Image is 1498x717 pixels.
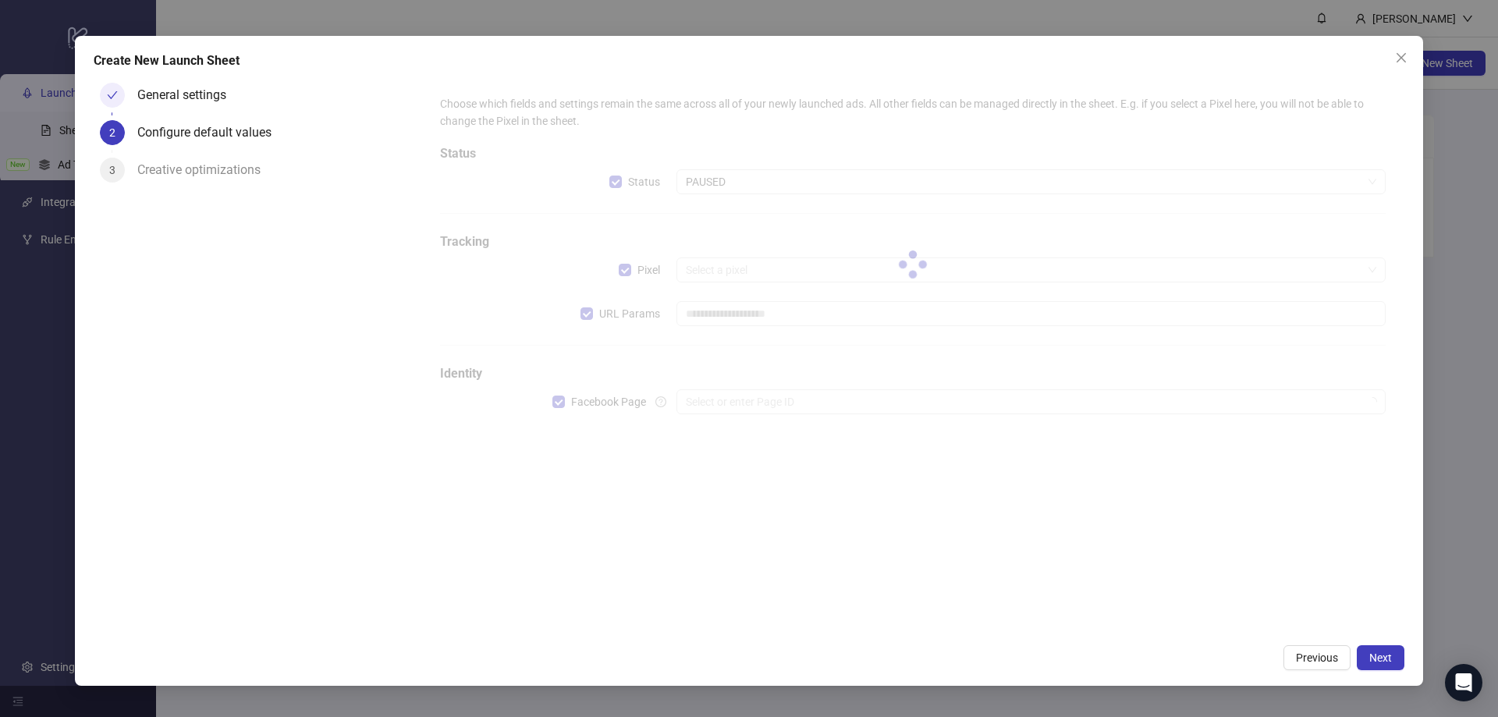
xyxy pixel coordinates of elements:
[109,164,115,176] span: 3
[137,158,273,183] div: Creative optimizations
[94,51,1404,70] div: Create New Launch Sheet
[1369,651,1392,664] span: Next
[137,120,284,145] div: Configure default values
[1296,651,1338,664] span: Previous
[1445,664,1482,701] div: Open Intercom Messenger
[1283,645,1351,670] button: Previous
[137,83,239,108] div: General settings
[107,90,118,101] span: check
[1395,51,1407,64] span: close
[1357,645,1404,670] button: Next
[109,126,115,139] span: 2
[1389,45,1414,70] button: Close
